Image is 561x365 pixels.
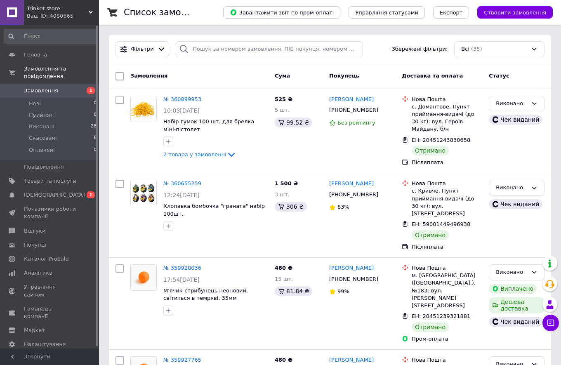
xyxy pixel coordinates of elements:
span: (35) [471,46,482,52]
div: Виконано [496,99,528,108]
a: 2 товара у замовленні [163,151,236,158]
span: Маркет [24,327,45,334]
span: Налаштування [24,341,66,348]
span: Завантажити звіт по пром-оплаті [230,9,334,16]
span: Статус [489,73,509,79]
span: 480 ₴ [275,265,292,271]
span: Виконані [29,123,54,130]
a: Фото товару [130,96,157,122]
div: [PHONE_NUMBER] [328,105,380,115]
a: [PERSON_NAME] [329,180,374,188]
h1: Список замовлень [124,7,207,17]
img: Фото товару [131,180,156,206]
div: Отримано [412,322,449,332]
span: Каталог ProSale [24,255,68,263]
span: Повідомлення [24,163,64,171]
a: Фото товару [130,180,157,206]
span: Оплачені [29,146,55,154]
span: 480 ₴ [275,357,292,363]
div: 81.84 ₴ [275,286,312,296]
span: ЕН: 20451243830658 [412,137,470,143]
a: № 359928036 [163,265,201,271]
div: с. Домантове, Пункт приймання-видачі (до 30 кг): вул. Героїв Майдану, б/н [412,103,482,133]
span: Trinket store [27,5,89,12]
span: Управління статусами [355,9,418,16]
a: Набір гумок 100 шт. для брелка міні-пістолет [163,118,254,132]
span: ЕН: 59001449496938 [412,221,470,227]
img: Фото товару [131,96,156,122]
img: Фото товару [131,266,156,290]
span: 99% [337,288,349,294]
span: Покупці [24,241,46,249]
span: ЕН: 20451239321881 [412,313,470,319]
span: [DEMOGRAPHIC_DATA] [24,191,85,199]
span: Прийняті [29,111,54,119]
span: 1 [87,191,95,198]
div: с. Кривче, Пункт приймання-видачі (до 30 кг): вул. [STREET_ADDRESS] [412,187,482,217]
span: 10:03[DATE] [163,107,200,114]
span: 15 шт. [275,276,293,282]
span: Головна [24,51,47,59]
span: Фільтри [131,45,154,53]
span: 28 [91,123,97,130]
a: № 360899953 [163,96,201,102]
span: Відгуки [24,227,45,235]
span: 1 [87,87,95,94]
span: 12:24[DATE] [163,192,200,198]
div: Чек виданий [489,115,542,125]
a: [PERSON_NAME] [329,96,374,104]
input: Пошук за номером замовлення, ПІБ покупця, номером телефону, Email, номером накладної [176,41,363,57]
button: Завантажити звіт по пром-оплаті [223,6,340,19]
div: Нова Пошта [412,96,482,103]
span: Створити замовлення [484,9,546,16]
span: Покупець [329,73,359,79]
span: 2 товара у замовленні [163,151,226,158]
a: Хлопавка бомбочка "граната" набір 100шт. [163,203,265,217]
span: 3 шт. [275,191,290,198]
span: 6 [94,134,97,142]
div: Виконано [496,268,528,277]
a: М'ячик-стрибунець неоновий, світиться в темряві, 35мм помаранчовий [163,287,248,309]
button: Управління статусами [349,6,425,19]
span: Експорт [440,9,463,16]
div: Чек виданий [489,199,542,209]
span: Управління сайтом [24,283,76,298]
span: Замовлення та повідомлення [24,65,99,80]
div: 99.52 ₴ [275,118,312,127]
a: [PERSON_NAME] [329,264,374,272]
span: Товари та послуги [24,177,76,185]
div: Нова Пошта [412,356,482,364]
span: Без рейтингу [337,120,375,126]
input: Пошук [4,29,97,44]
div: [PHONE_NUMBER] [328,274,380,285]
span: Нові [29,100,41,107]
a: № 359927765 [163,357,201,363]
span: Збережені фільтри: [391,45,448,53]
span: 5 шт. [275,107,290,113]
div: 306 ₴ [275,202,307,212]
div: Дешева доставка [489,297,544,313]
span: Скасовані [29,134,57,142]
div: Чек виданий [489,317,542,327]
div: Виплачено [489,284,537,294]
span: Cума [275,73,290,79]
button: Експорт [433,6,469,19]
span: 0 [94,111,97,119]
span: 0 [94,146,97,154]
span: Замовлення [24,87,58,94]
span: Показники роботи компанії [24,205,76,220]
div: м. [GEOGRAPHIC_DATA] ([GEOGRAPHIC_DATA].), №183: вул. [PERSON_NAME][STREET_ADDRESS] [412,272,482,309]
span: Замовлення [130,73,167,79]
div: Нова Пошта [412,180,482,187]
span: 0 [94,100,97,107]
span: 525 ₴ [275,96,292,102]
span: Аналітика [24,269,52,277]
div: Післяплата [412,243,482,251]
a: № 360655259 [163,180,201,186]
div: Отримано [412,230,449,240]
div: Пром-оплата [412,335,482,343]
span: Доставка та оплата [402,73,463,79]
